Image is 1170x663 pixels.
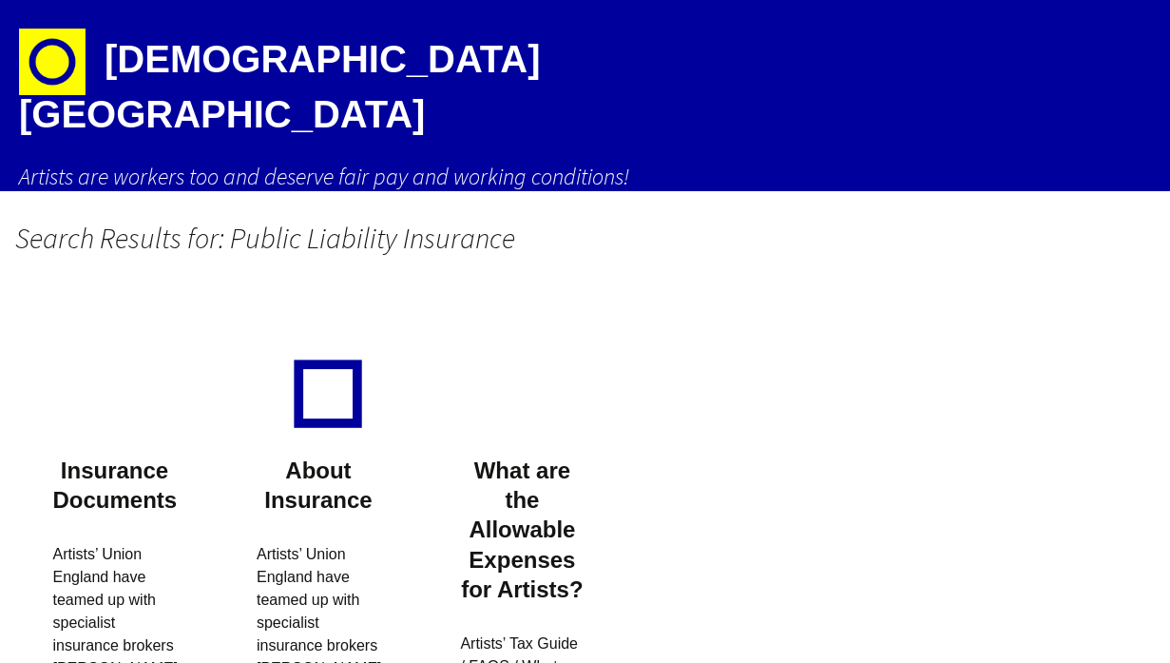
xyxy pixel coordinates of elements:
[15,191,747,284] h1: Search Results for: Public Liability Insurance
[19,162,1151,191] h2: Artists are workers too and deserve fair pay and working conditions!
[264,458,372,513] a: About Insurance
[19,29,86,95] img: circle-e1448293145835.png
[461,458,583,602] a: What are the Allowable Expenses for Artists?
[53,458,178,513] a: Insurance Documents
